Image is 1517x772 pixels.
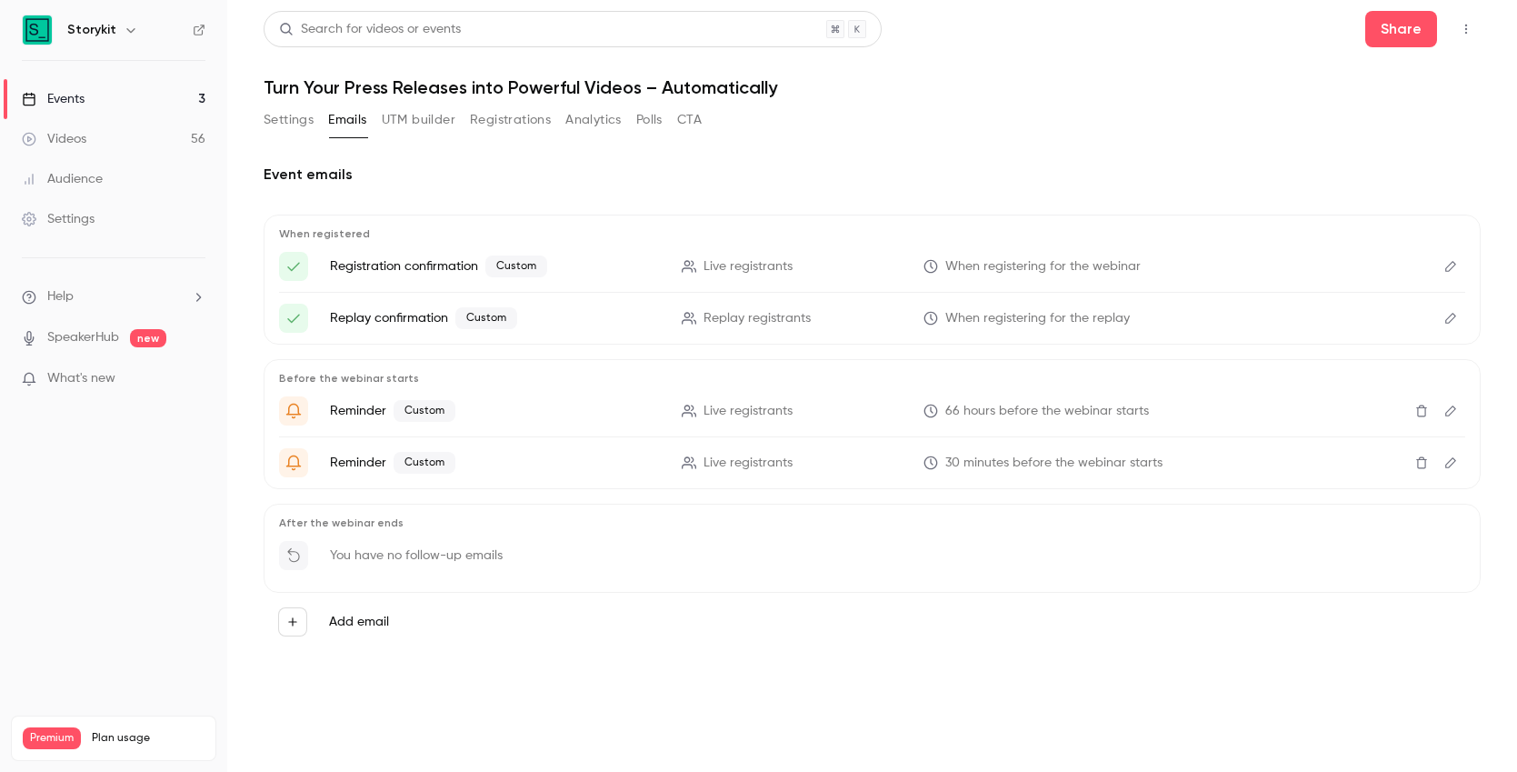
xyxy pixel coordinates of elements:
[264,164,1481,185] h2: Event emails
[330,307,660,329] p: Replay confirmation
[22,170,103,188] div: Audience
[279,396,1465,426] li: Don't miss the webinar {{ event_name }} on Monday!
[636,105,663,135] button: Polls
[47,287,74,306] span: Help
[1436,252,1465,281] button: Edit
[704,257,793,276] span: Live registrants
[328,105,366,135] button: Emails
[279,252,1465,281] li: Here's your access link to {{ event_name }}!
[1436,448,1465,477] button: Edit
[394,400,455,422] span: Custom
[565,105,622,135] button: Analytics
[130,329,166,347] span: new
[1436,304,1465,333] button: Edit
[1365,11,1437,47] button: Share
[23,727,81,749] span: Premium
[704,454,793,473] span: Live registrants
[22,130,86,148] div: Videos
[1407,396,1436,426] button: Delete
[184,371,205,387] iframe: Noticeable Trigger
[279,20,461,39] div: Search for videos or events
[279,448,1465,477] li: {{ event_name }} is about to go live
[329,613,389,631] label: Add email
[92,731,205,746] span: Plan usage
[945,454,1163,473] span: 30 minutes before the webinar starts
[485,256,547,277] span: Custom
[382,105,455,135] button: UTM builder
[330,546,503,565] p: You have no follow-up emails
[704,402,793,421] span: Live registrants
[279,516,1465,530] p: After the webinar ends
[945,257,1141,276] span: When registering for the webinar
[22,287,205,306] li: help-dropdown-opener
[264,76,1481,98] h1: Turn Your Press Releases into Powerful Videos – Automatically
[279,226,1465,241] p: When registered
[470,105,551,135] button: Registrations
[330,400,660,422] p: Reminder
[394,452,455,474] span: Custom
[47,328,119,347] a: SpeakerHub
[279,371,1465,386] p: Before the webinar starts
[264,105,314,135] button: Settings
[455,307,517,329] span: Custom
[704,309,811,328] span: Replay registrants
[1407,448,1436,477] button: Delete
[330,452,660,474] p: Reminder
[67,21,116,39] h6: Storykit
[1436,396,1465,426] button: Edit
[22,90,85,108] div: Events
[945,309,1130,328] span: When registering for the replay
[945,402,1149,421] span: 66 hours before the webinar starts
[22,210,95,228] div: Settings
[279,304,1465,333] li: Here's your access link to {{ event_name }}!
[47,369,115,388] span: What's new
[330,256,660,277] p: Registration confirmation
[677,105,702,135] button: CTA
[23,15,52,45] img: Storykit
